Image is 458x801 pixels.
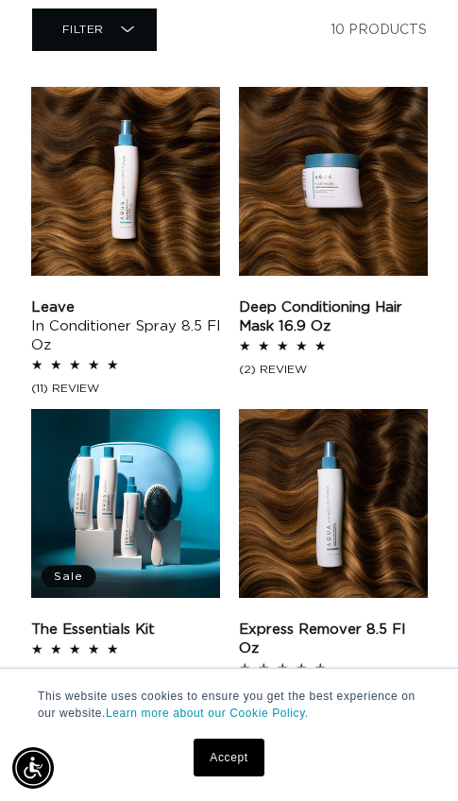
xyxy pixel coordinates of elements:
[239,298,428,336] a: Deep Conditioning Hair Mask 16.9 oz
[62,24,105,35] span: Filter
[106,707,309,720] a: Learn more about our Cookie Policy.
[31,298,220,355] a: Leave In Conditioner Spray 8.5 fl oz
[194,739,263,776] a: Accept
[12,747,54,789] div: Accessibility Menu
[32,9,158,51] summary: Filter
[364,710,458,801] iframe: Chat Widget
[31,621,220,639] a: The Essentials Kit
[239,621,428,658] a: Express Remover 8.5 fl oz
[38,688,420,722] p: This website uses cookies to ensure you get the best experience on our website.
[331,24,427,37] span: 10 products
